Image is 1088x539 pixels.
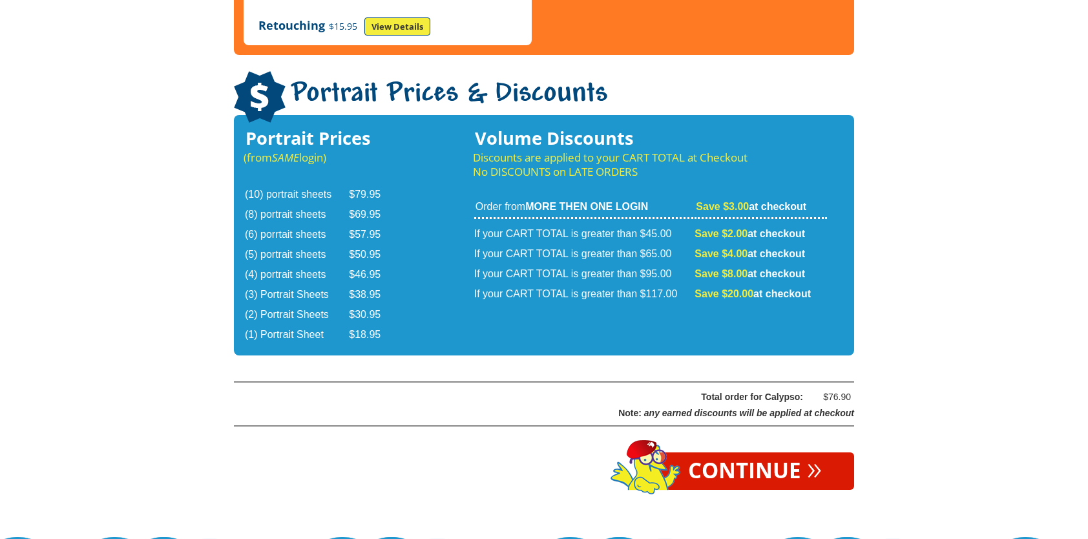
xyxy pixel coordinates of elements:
a: Continue» [656,452,854,490]
strong: at checkout [695,228,805,239]
strong: at checkout [695,248,805,259]
span: Save $2.00 [695,228,748,239]
p: Discounts are applied to your CART TOTAL at Checkout No DISCOUNTS on LATE ORDERS [473,151,828,179]
strong: at checkout [695,268,805,279]
p: Retouching [258,17,517,36]
td: Order from [474,200,694,219]
span: any earned discounts will be applied at checkout [644,408,854,418]
a: View Details [364,17,430,36]
div: $76.90 [812,389,851,405]
span: Save $3.00 [696,201,749,212]
td: If your CART TOTAL is greater than $45.00 [474,220,694,244]
span: Save $4.00 [695,248,748,259]
td: $18.95 [349,326,397,344]
td: (3) Portrait Sheets [245,286,348,304]
td: $30.95 [349,306,397,324]
strong: at checkout [695,288,811,299]
td: $79.95 [349,185,397,204]
strong: at checkout [696,201,806,212]
em: SAME [272,150,299,165]
td: $38.95 [349,286,397,304]
td: $50.95 [349,246,397,264]
td: (2) Portrait Sheets [245,306,348,324]
td: (10) portrait sheets [245,185,348,204]
td: If your CART TOTAL is greater than $117.00 [474,285,694,304]
span: Note: [618,408,642,418]
td: (8) portrait sheets [245,206,348,224]
td: If your CART TOTAL is greater than $65.00 [474,245,694,264]
td: $46.95 [349,266,397,284]
td: $69.95 [349,206,397,224]
span: Save $20.00 [695,288,753,299]
span: Save $8.00 [695,268,748,279]
span: $15.95 [325,20,361,32]
td: (5) portrait sheets [245,246,348,264]
td: (1) Portrait Sheet [245,326,348,344]
h3: Portrait Prices [244,131,398,145]
h3: Volume Discounts [473,131,828,145]
strong: MORE THEN ONE LOGIN [525,201,648,212]
td: (6) porrtait sheets [245,226,348,244]
td: If your CART TOTAL is greater than $95.00 [474,265,694,284]
span: » [807,460,822,474]
div: Total order for Calypso: [267,389,803,405]
p: (from login) [244,151,398,165]
td: $57.95 [349,226,397,244]
h1: Portrait Prices & Discounts [234,71,854,125]
td: (4) portrait sheets [245,266,348,284]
